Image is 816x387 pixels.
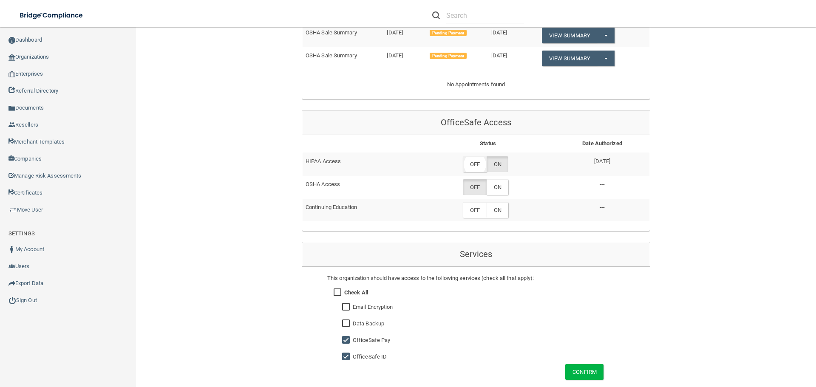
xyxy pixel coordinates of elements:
img: enterprise.0d942306.png [8,71,15,77]
div: Services [302,242,650,267]
img: icon-export.b9366987.png [8,280,15,287]
label: OfficeSafe ID [353,352,387,362]
label: ON [487,156,508,172]
img: icon-users.e205127d.png [8,263,15,270]
th: Date Authorized [555,135,650,153]
td: [DATE] [488,24,538,47]
label: ON [487,202,508,218]
th: Status [421,135,555,153]
td: OSHA Sale Summary [302,47,383,69]
p: [DATE] [558,156,646,167]
td: OSHA Sale Summary [302,24,383,47]
td: Continuing Education [302,199,421,221]
img: organization-icon.f8decf85.png [8,54,15,61]
label: Data Backup [353,319,384,329]
p: --- [558,179,646,189]
a: View Summary [542,28,597,43]
td: [DATE] [488,47,538,69]
label: OFF [463,179,487,195]
label: SETTINGS [8,229,35,239]
input: Search [446,8,524,23]
div: This organization should have access to the following services (check all that apply): [327,273,625,283]
button: Confirm [565,364,603,380]
td: [DATE] [383,47,426,69]
img: ic_power_dark.7ecde6b1.png [8,297,16,304]
a: View Summary [542,51,597,66]
img: ic-search.3b580494.png [432,11,440,19]
img: ic_reseller.de258add.png [8,121,15,128]
label: OfficeSafe Pay [353,335,390,345]
img: ic_dashboard_dark.d01f4a41.png [8,37,15,44]
img: ic_user_dark.df1a06c3.png [8,246,15,253]
span: Pending Payment [430,30,467,37]
strong: Check All [344,289,368,296]
p: --- [558,202,646,212]
span: Pending Payment [430,53,467,59]
td: [DATE] [383,24,426,47]
div: No Appointments found [302,79,650,100]
td: OSHA Access [302,176,421,199]
label: OFF [463,156,487,172]
div: OfficeSafe Access [302,110,650,135]
label: OFF [463,202,487,218]
img: briefcase.64adab9b.png [8,206,17,214]
label: Email Encryption [353,302,393,312]
img: bridge_compliance_login_screen.278c3ca4.svg [13,7,91,24]
iframe: Drift Widget Chat Controller [669,327,806,361]
td: HIPAA Access [302,153,421,175]
label: ON [487,179,508,195]
img: icon-documents.8dae5593.png [8,105,15,112]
